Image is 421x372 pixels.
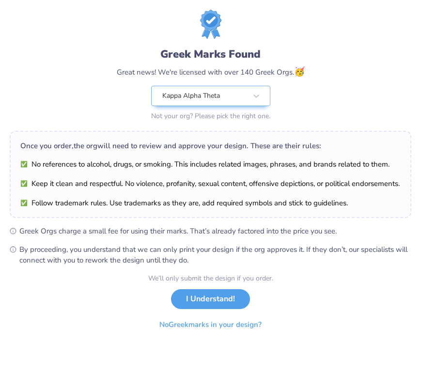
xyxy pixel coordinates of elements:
div: Not your org? Please pick the right one. [151,111,270,121]
li: Keep it clean and respectful. No violence, profanity, sexual content, offensive depictions, or po... [20,178,401,189]
li: No references to alcohol, drugs, or smoking. This includes related images, phrases, and brands re... [20,159,401,170]
div: Greek Marks Found [160,46,261,62]
span: Greek Orgs charge a small fee for using their marks. That’s already factored into the price you see. [19,226,411,236]
button: NoGreekmarks in your design? [151,315,270,335]
button: I Understand! [171,289,250,309]
img: License badge [200,10,221,39]
li: Follow trademark rules. Use trademarks as they are, add required symbols and stick to guidelines. [20,198,401,208]
div: We’ll only submit the design if you order. [148,273,273,283]
span: By proceeding, you understand that we can only print your design if the org approves it. If they ... [19,244,411,265]
div: Once you order, the org will need to review and approve your design. These are their rules: [20,140,401,151]
span: 🥳 [294,66,305,77]
div: Great news! We're licensed with over 140 Greek Orgs. [117,65,305,78]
